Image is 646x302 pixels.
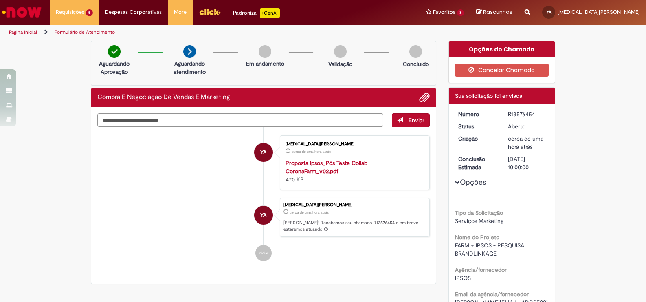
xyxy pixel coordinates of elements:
div: Padroniza [233,8,280,18]
span: YA [260,205,266,225]
div: 29/09/2025 12:07:21 [508,134,546,151]
span: FARM + IPSOS - PESQUISA BRANDLINKAGE [455,242,526,257]
a: Formulário de Atendimento [55,29,115,35]
button: Adicionar anexos [419,92,430,103]
span: [MEDICAL_DATA][PERSON_NAME] [558,9,640,15]
span: Enviar [409,117,424,124]
span: YA [547,9,551,15]
span: cerca de uma hora atrás [292,149,331,154]
dt: Número [452,110,502,118]
div: Yasmin Paulino Alves [254,143,273,162]
span: cerca de uma hora atrás [508,135,543,150]
div: R13576454 [508,110,546,118]
span: IPSOS [455,274,471,282]
a: Proposta Ipsos_Pós Teste Collab CoronaFarm_v02.pdf [286,159,367,175]
span: 5 [86,9,93,16]
img: img-circle-grey.png [334,45,347,58]
img: img-circle-grey.png [409,45,422,58]
p: Validação [328,60,352,68]
div: Aberto [508,122,546,130]
span: More [174,8,187,16]
img: click_logo_yellow_360x200.png [199,6,221,18]
time: 29/09/2025 12:07:21 [508,135,543,150]
span: Requisições [56,8,84,16]
p: [PERSON_NAME]! Recebemos seu chamado R13576454 e em breve estaremos atuando. [283,220,425,232]
span: Despesas Corporativas [105,8,162,16]
textarea: Digite sua mensagem aqui... [97,113,383,127]
span: YA [260,143,266,162]
ul: Trilhas de página [6,25,424,40]
span: 8 [457,9,464,16]
div: [MEDICAL_DATA][PERSON_NAME] [286,142,421,147]
img: check-circle-green.png [108,45,121,58]
div: Opções do Chamado [449,41,555,57]
a: Rascunhos [476,9,512,16]
a: Página inicial [9,29,37,35]
ul: Histórico de tíquete [97,127,430,270]
span: Sua solicitação foi enviada [455,92,522,99]
b: Nome do Projeto [455,234,499,241]
span: Serviços Marketing [455,217,503,225]
img: img-circle-grey.png [259,45,271,58]
time: 29/09/2025 12:06:24 [292,149,331,154]
p: Aguardando atendimento [170,60,209,76]
button: Enviar [392,113,430,127]
p: +GenAi [260,8,280,18]
dt: Criação [452,134,502,143]
div: 470 KB [286,159,421,183]
p: Concluído [403,60,429,68]
img: ServiceNow [1,4,43,20]
img: arrow-next.png [183,45,196,58]
div: [DATE] 10:00:00 [508,155,546,171]
b: Email da agência/fornecedor [455,291,529,298]
div: [MEDICAL_DATA][PERSON_NAME] [283,203,425,207]
span: Favoritos [433,8,455,16]
dt: Conclusão Estimada [452,155,502,171]
h2: Compra E Negociação De Vendas E Marketing Histórico de tíquete [97,94,230,101]
span: cerca de uma hora atrás [290,210,329,215]
li: Yasmin Paulino Alves [97,198,430,237]
b: Agência/fornecedor [455,266,507,273]
div: Yasmin Paulino Alves [254,206,273,225]
span: Rascunhos [483,8,512,16]
dt: Status [452,122,502,130]
p: Em andamento [246,60,284,68]
button: Cancelar Chamado [455,64,549,77]
p: Aguardando Aprovação [94,60,134,76]
b: Tipo da Solicitação [455,209,503,216]
time: 29/09/2025 12:07:21 [290,210,329,215]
